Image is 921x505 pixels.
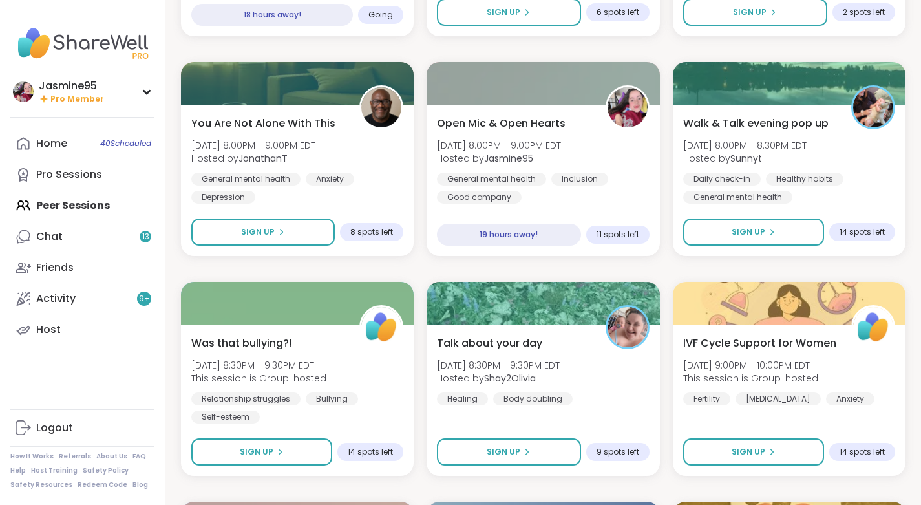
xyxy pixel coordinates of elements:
[853,87,893,127] img: Sunnyt
[437,173,546,186] div: General mental health
[191,438,332,466] button: Sign Up
[191,139,315,152] span: [DATE] 8:00PM - 9:00PM EDT
[100,138,151,149] span: 40 Scheduled
[191,116,335,131] span: You Are Not Alone With This
[78,480,127,489] a: Redeem Code
[608,307,648,347] img: Shay2Olivia
[10,413,154,444] a: Logout
[826,392,874,405] div: Anxiety
[843,7,885,17] span: 2 spots left
[191,411,260,424] div: Self-esteem
[683,392,730,405] div: Fertility
[437,372,560,385] span: Hosted by
[683,359,818,372] span: [DATE] 9:00PM - 10:00PM EDT
[348,447,393,457] span: 14 spots left
[191,219,335,246] button: Sign Up
[683,139,807,152] span: [DATE] 8:00PM - 8:30PM EDT
[191,173,301,186] div: General mental health
[10,128,154,159] a: Home40Scheduled
[191,4,353,26] div: 18 hours away!
[730,152,762,165] b: Sunnyt
[238,152,288,165] b: JonathanT
[361,87,401,127] img: JonathanT
[10,452,54,461] a: How It Works
[306,392,358,405] div: Bullying
[50,94,104,105] span: Pro Member
[683,173,761,186] div: Daily check-in
[437,152,561,165] span: Hosted by
[487,446,520,458] span: Sign Up
[733,6,767,18] span: Sign Up
[36,323,61,337] div: Host
[350,227,393,237] span: 8 spots left
[368,10,393,20] span: Going
[142,231,149,242] span: 13
[683,152,807,165] span: Hosted by
[732,446,765,458] span: Sign Up
[240,446,273,458] span: Sign Up
[608,87,648,127] img: Jasmine95
[732,226,765,238] span: Sign Up
[683,438,824,466] button: Sign Up
[437,116,566,131] span: Open Mic & Open Hearts
[59,452,91,461] a: Referrals
[10,252,154,283] a: Friends
[487,6,520,18] span: Sign Up
[736,392,821,405] div: [MEDICAL_DATA]
[597,447,639,457] span: 9 spots left
[437,191,522,204] div: Good company
[840,227,885,237] span: 14 spots left
[683,191,792,204] div: General mental health
[437,392,488,405] div: Healing
[484,372,536,385] b: Shay2Olivia
[39,79,104,93] div: Jasmine95
[306,173,354,186] div: Anxiety
[36,261,74,275] div: Friends
[139,294,150,305] span: 9 +
[191,372,326,385] span: This session is Group-hosted
[766,173,843,186] div: Healthy habits
[36,292,76,306] div: Activity
[10,159,154,190] a: Pro Sessions
[683,116,829,131] span: Walk & Talk evening pop up
[437,139,561,152] span: [DATE] 8:00PM - 9:00PM EDT
[132,452,146,461] a: FAQ
[10,314,154,345] a: Host
[484,152,533,165] b: Jasmine95
[132,480,148,489] a: Blog
[10,480,72,489] a: Safety Resources
[10,221,154,252] a: Chat13
[551,173,608,186] div: Inclusion
[191,191,255,204] div: Depression
[597,7,639,17] span: 6 spots left
[13,81,34,102] img: Jasmine95
[10,283,154,314] a: Activity9+
[96,452,127,461] a: About Us
[191,359,326,372] span: [DATE] 8:30PM - 9:30PM EDT
[191,152,315,165] span: Hosted by
[683,219,824,246] button: Sign Up
[10,21,154,66] img: ShareWell Nav Logo
[853,307,893,347] img: ShareWell
[493,392,573,405] div: Body doubling
[83,466,129,475] a: Safety Policy
[36,421,73,435] div: Logout
[191,336,292,351] span: Was that bullying?!
[683,336,836,351] span: IVF Cycle Support for Women
[437,224,580,246] div: 19 hours away!
[241,226,275,238] span: Sign Up
[36,167,102,182] div: Pro Sessions
[683,372,818,385] span: This session is Group-hosted
[361,307,401,347] img: ShareWell
[36,230,63,244] div: Chat
[597,230,639,240] span: 11 spots left
[840,447,885,457] span: 14 spots left
[36,136,67,151] div: Home
[437,336,542,351] span: Talk about your day
[10,466,26,475] a: Help
[437,359,560,372] span: [DATE] 8:30PM - 9:30PM EDT
[31,466,78,475] a: Host Training
[437,438,580,466] button: Sign Up
[191,392,301,405] div: Relationship struggles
